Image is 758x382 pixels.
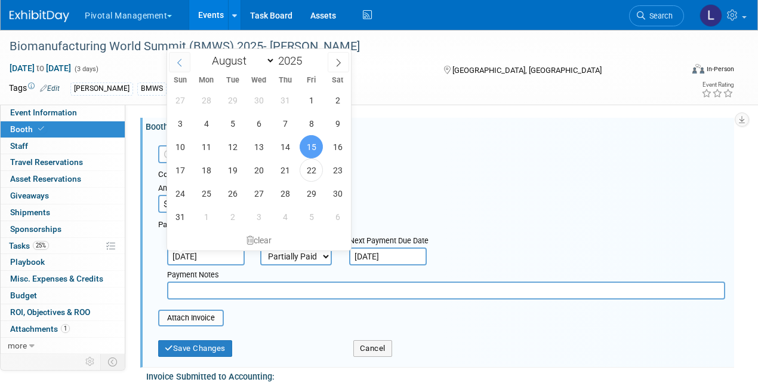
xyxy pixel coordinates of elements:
[247,88,270,112] span: July 30, 2025
[70,82,133,95] div: [PERSON_NAME]
[137,82,167,95] div: BMWS
[195,205,218,228] span: September 1, 2025
[40,84,60,93] a: Edit
[701,82,734,88] div: Event Rating
[168,112,192,135] span: August 3, 2025
[247,205,270,228] span: September 3, 2025
[298,77,325,84] span: Fri
[73,65,98,73] span: (3 days)
[353,340,392,357] button: Cancel
[221,205,244,228] span: September 2, 2025
[300,205,323,228] span: September 5, 2025
[10,157,83,167] span: Travel Reservations
[1,238,125,254] a: Tasks25%
[33,241,49,250] span: 25%
[10,191,49,200] span: Giveaways
[629,5,684,26] a: Search
[1,154,125,170] a: Travel Reservations
[325,77,351,84] span: Sat
[1,105,125,121] a: Event Information
[10,307,90,317] span: ROI, Objectives & ROO
[158,183,245,195] div: Amount
[221,182,244,205] span: August 26, 2025
[1,121,125,137] a: Booth
[1,338,125,354] a: more
[300,182,323,205] span: August 29, 2025
[101,354,125,369] td: Toggle Event Tabs
[221,158,244,182] span: August 19, 2025
[10,257,45,267] span: Playbook
[247,135,270,158] span: August 13, 2025
[300,88,323,112] span: August 1, 2025
[1,288,125,304] a: Budget
[5,36,672,57] div: Biomanufacturing World Summit (BMWS) 2025- [PERSON_NAME]
[452,66,602,75] span: [GEOGRAPHIC_DATA], [GEOGRAPHIC_DATA]
[326,182,349,205] span: August 30, 2025
[300,158,323,182] span: August 22, 2025
[273,158,297,182] span: August 21, 2025
[10,10,69,22] img: ExhibitDay
[207,53,275,68] select: Month
[10,174,81,184] span: Asset Reservations
[9,82,60,96] td: Tags
[326,158,349,182] span: August 23, 2025
[1,271,125,287] a: Misc. Expenses & Credits
[1,321,125,337] a: Attachments1
[221,112,244,135] span: August 5, 2025
[195,88,218,112] span: July 28, 2025
[9,63,72,74] span: [DATE] [DATE]
[10,108,77,117] span: Event Information
[247,112,270,135] span: August 6, 2025
[273,88,297,112] span: July 31, 2025
[706,65,734,74] div: In-Person
[168,88,192,112] span: July 27, 2025
[195,135,218,158] span: August 11, 2025
[167,77,193,84] span: Sun
[10,141,28,151] span: Staff
[10,124,47,134] span: Booth
[158,169,725,181] div: Cost:
[164,149,209,159] span: Reserved
[1,188,125,204] a: Giveaways
[220,77,246,84] span: Tue
[167,270,725,282] div: Payment Notes
[10,291,37,300] span: Budget
[326,88,349,112] span: August 2, 2025
[247,182,270,205] span: August 27, 2025
[10,324,70,334] span: Attachments
[10,274,103,283] span: Misc. Expenses & Credits
[273,182,297,205] span: August 28, 2025
[10,207,50,217] span: Shipments
[158,340,232,357] button: Save Changes
[195,158,218,182] span: August 18, 2025
[1,221,125,237] a: Sponsorships
[247,158,270,182] span: August 20, 2025
[193,77,220,84] span: Mon
[645,11,673,20] span: Search
[272,77,298,84] span: Thu
[9,241,49,250] span: Tasks
[700,4,722,27] img: Leslie Pelton
[628,62,735,80] div: Event Format
[158,216,725,231] div: Payment Details:
[221,135,244,158] span: August 12, 2025
[167,230,351,250] div: clear
[692,64,704,74] img: Format-Inperson.png
[275,54,311,68] input: Year
[195,182,218,205] span: August 25, 2025
[326,112,349,135] span: August 9, 2025
[168,205,192,228] span: August 31, 2025
[8,341,27,350] span: more
[221,88,244,112] span: July 29, 2025
[35,63,46,73] span: to
[168,158,192,182] span: August 17, 2025
[146,118,734,133] div: Booth Reservation & Invoice:
[300,135,323,158] span: August 15, 2025
[349,236,435,247] div: Next Payment Due Date
[1,204,125,221] a: Shipments
[195,112,218,135] span: August 4, 2025
[61,324,70,333] span: 1
[10,224,61,234] span: Sponsorships
[1,138,125,154] a: Staff
[1,254,125,270] a: Playbook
